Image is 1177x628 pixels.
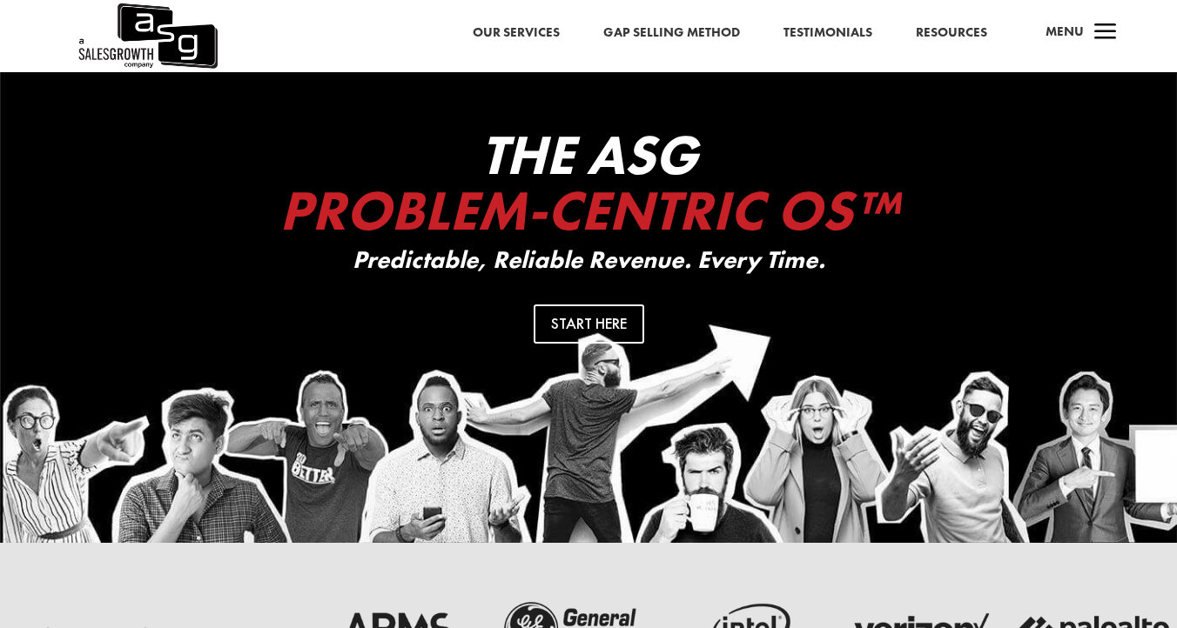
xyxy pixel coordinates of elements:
[534,304,644,344] a: Start Here
[240,247,937,274] p: Predictable, Reliable Revenue. Every Time.
[603,22,740,44] a: Gap Selling Method
[784,22,872,44] a: Testimonials
[916,22,987,44] a: Resources
[473,22,560,44] a: Our Services
[1088,16,1123,50] span: a
[279,175,898,246] span: Problem-Centric OS™
[1046,23,1084,40] span: Menu
[240,127,937,247] h2: The ASG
